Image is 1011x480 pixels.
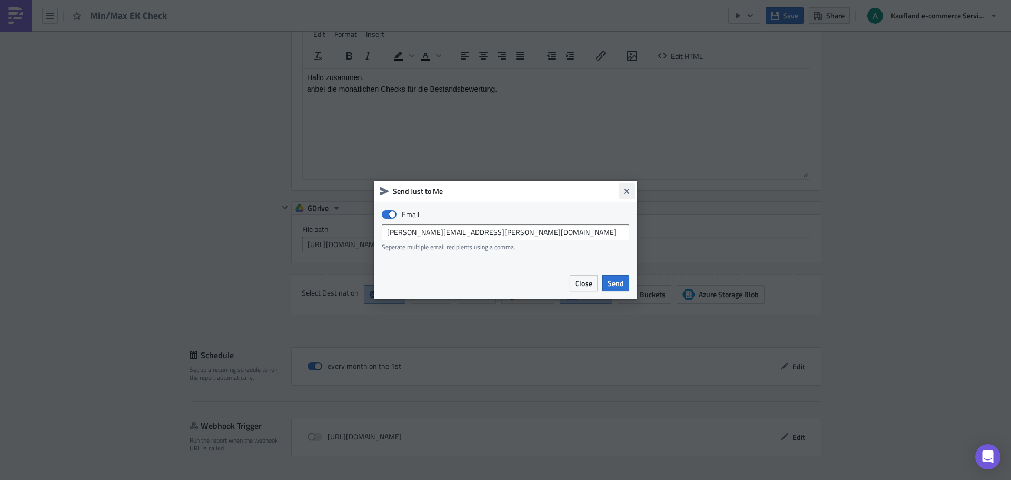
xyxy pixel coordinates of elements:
span: Send [608,278,624,289]
button: Send [602,275,629,291]
body: Rich Text Area. Press ALT-0 for help. [4,4,503,36]
button: Close [570,275,598,291]
div: Seperate multiple email recipients using a comma. [382,243,629,251]
span: Close [575,278,592,289]
div: Open Intercom Messenger [975,444,1000,469]
button: Close [619,183,635,199]
h6: Send Just to Me [393,187,619,196]
p: Hallo zusammen, [4,4,503,13]
p: anbei die monatlichen Checks für die Bestandsbewertung. [4,16,503,24]
label: Email [382,210,629,219]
